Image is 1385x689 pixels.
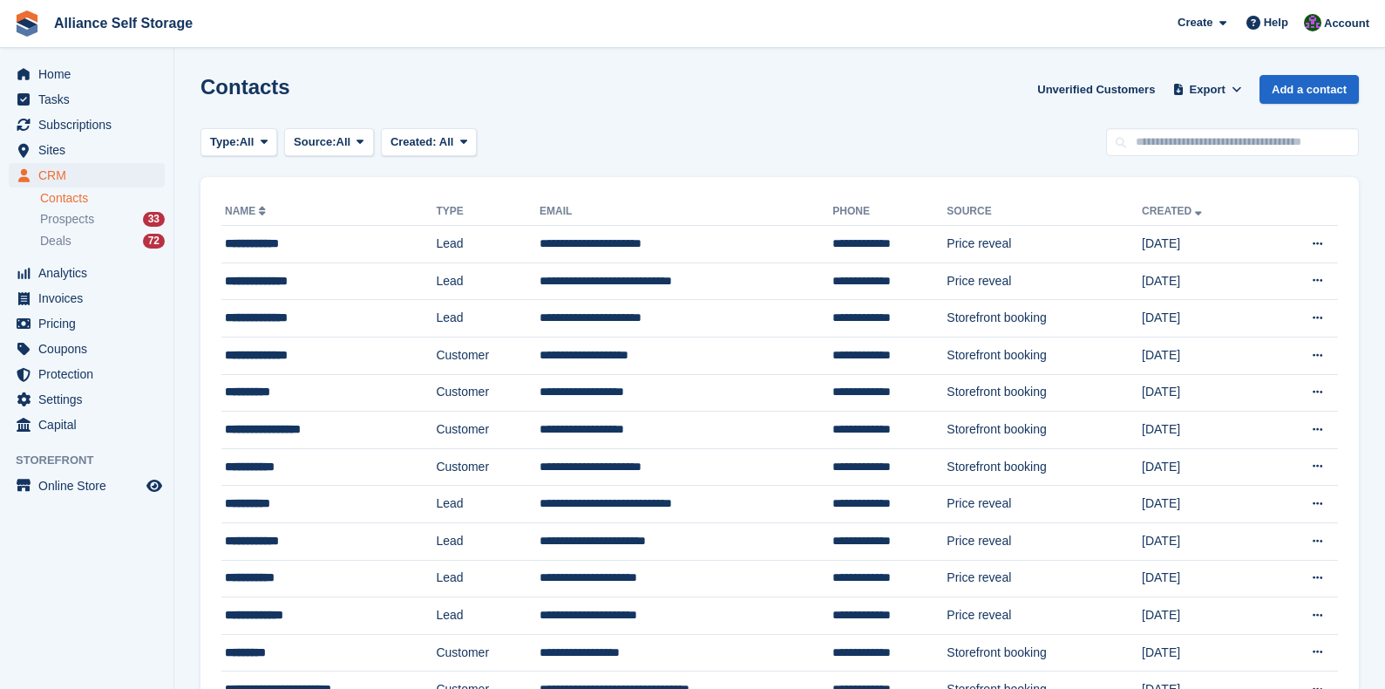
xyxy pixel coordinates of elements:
[947,263,1142,300] td: Price reveal
[1142,634,1266,672] td: [DATE]
[947,374,1142,412] td: Storefront booking
[436,522,540,560] td: Lead
[1142,522,1266,560] td: [DATE]
[1142,300,1266,338] td: [DATE]
[1169,75,1246,104] button: Export
[38,337,143,361] span: Coupons
[436,560,540,597] td: Lead
[38,474,143,498] span: Online Store
[436,374,540,412] td: Customer
[284,128,374,157] button: Source: All
[38,387,143,412] span: Settings
[38,163,143,188] span: CRM
[144,475,165,496] a: Preview store
[143,212,165,227] div: 33
[200,75,290,99] h1: Contacts
[38,138,143,162] span: Sites
[1324,15,1369,32] span: Account
[225,205,269,217] a: Name
[210,133,240,151] span: Type:
[38,62,143,86] span: Home
[947,300,1142,338] td: Storefront booking
[947,198,1142,226] th: Source
[1264,14,1288,31] span: Help
[1142,205,1205,217] a: Created
[1304,14,1321,31] img: Romilly Norton
[381,128,477,157] button: Created: All
[436,337,540,374] td: Customer
[947,522,1142,560] td: Price reveal
[1142,448,1266,486] td: [DATE]
[9,87,165,112] a: menu
[336,133,351,151] span: All
[439,135,454,148] span: All
[38,311,143,336] span: Pricing
[40,232,165,250] a: Deals 72
[38,87,143,112] span: Tasks
[9,261,165,285] a: menu
[1259,75,1359,104] a: Add a contact
[38,413,143,437] span: Capital
[38,113,143,137] span: Subscriptions
[38,286,143,310] span: Invoices
[14,10,40,37] img: stora-icon-8386f47178a22dfd0bd8f6a31ec36ba5ce8667c1dd55bd0f319d3a0aa187defe.svg
[9,413,165,437] a: menu
[9,62,165,86] a: menu
[1142,226,1266,263] td: [DATE]
[38,362,143,386] span: Protection
[947,448,1142,486] td: Storefront booking
[390,135,437,148] span: Created:
[9,138,165,162] a: menu
[947,634,1142,672] td: Storefront booking
[1030,75,1162,104] a: Unverified Customers
[540,198,832,226] th: Email
[40,190,165,207] a: Contacts
[436,597,540,635] td: Lead
[436,300,540,338] td: Lead
[1142,486,1266,523] td: [DATE]
[9,113,165,137] a: menu
[16,452,173,469] span: Storefront
[436,486,540,523] td: Lead
[9,474,165,498] a: menu
[47,9,200,38] a: Alliance Self Storage
[1178,14,1212,31] span: Create
[1142,412,1266,449] td: [DATE]
[40,210,165,229] a: Prospects 33
[294,133,336,151] span: Source:
[9,337,165,361] a: menu
[9,286,165,310] a: menu
[200,128,277,157] button: Type: All
[1142,374,1266,412] td: [DATE]
[1190,81,1225,99] span: Export
[436,226,540,263] td: Lead
[436,412,540,449] td: Customer
[40,211,94,228] span: Prospects
[1142,337,1266,374] td: [DATE]
[947,337,1142,374] td: Storefront booking
[947,486,1142,523] td: Price reveal
[240,133,255,151] span: All
[1142,560,1266,597] td: [DATE]
[436,448,540,486] td: Customer
[1142,263,1266,300] td: [DATE]
[436,198,540,226] th: Type
[1142,597,1266,635] td: [DATE]
[9,387,165,412] a: menu
[832,198,947,226] th: Phone
[9,163,165,188] a: menu
[38,261,143,285] span: Analytics
[947,412,1142,449] td: Storefront booking
[9,362,165,386] a: menu
[40,233,71,249] span: Deals
[947,560,1142,597] td: Price reveal
[9,311,165,336] a: menu
[947,226,1142,263] td: Price reveal
[436,634,540,672] td: Customer
[436,263,540,300] td: Lead
[143,234,165,249] div: 72
[947,597,1142,635] td: Price reveal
